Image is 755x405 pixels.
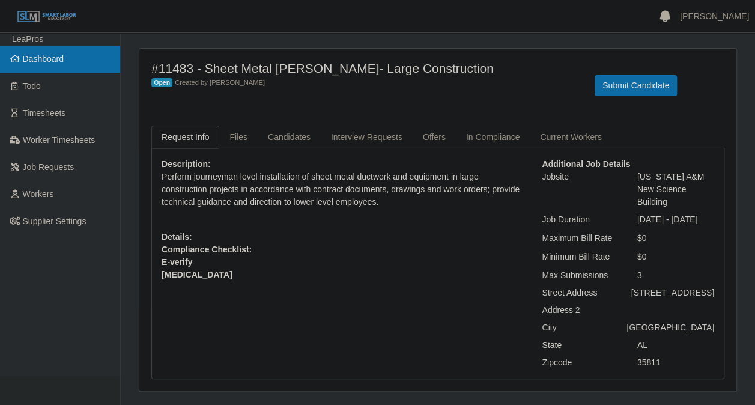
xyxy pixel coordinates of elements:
[628,171,723,209] div: [US_STATE] A&M New Science Building
[533,287,622,299] div: Street Address
[628,339,723,352] div: AL
[413,126,456,149] a: Offers
[680,10,749,23] a: [PERSON_NAME]
[23,54,64,64] span: Dashboard
[12,34,43,44] span: LeaPros
[530,126,611,149] a: Current Workers
[151,61,577,76] h4: #11483 - Sheet Metal [PERSON_NAME]- Large Construction
[628,213,723,226] div: [DATE] - [DATE]
[258,126,321,149] a: Candidates
[533,356,628,369] div: Zipcode
[162,269,524,281] span: [MEDICAL_DATA]
[533,251,628,263] div: Minimum Bill Rate
[321,126,413,149] a: Interview Requests
[533,269,628,282] div: Max Submissions
[533,304,628,317] div: Address 2
[533,321,617,334] div: City
[628,356,723,369] div: 35811
[151,126,219,149] a: Request Info
[533,339,628,352] div: State
[23,189,54,199] span: Workers
[219,126,258,149] a: Files
[617,321,723,334] div: [GEOGRAPHIC_DATA]
[533,213,628,226] div: Job Duration
[628,232,723,245] div: $0
[23,81,41,91] span: Todo
[595,75,677,96] button: Submit Candidate
[533,232,628,245] div: Maximum Bill Rate
[533,171,628,209] div: Jobsite
[17,10,77,23] img: SLM Logo
[628,251,723,263] div: $0
[23,216,86,226] span: Supplier Settings
[162,232,192,242] b: Details:
[162,245,252,254] b: Compliance Checklist:
[162,256,524,269] span: E-verify
[628,269,723,282] div: 3
[151,78,172,88] span: Open
[23,108,66,118] span: Timesheets
[622,287,723,299] div: [STREET_ADDRESS]
[456,126,530,149] a: In Compliance
[542,159,630,169] b: Additional Job Details
[23,162,74,172] span: Job Requests
[175,79,265,86] span: Created by [PERSON_NAME]
[23,135,95,145] span: Worker Timesheets
[162,159,211,169] b: Description:
[162,171,524,209] p: Perform journeyman level installation of sheet metal ductwork and equipment in large construction...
